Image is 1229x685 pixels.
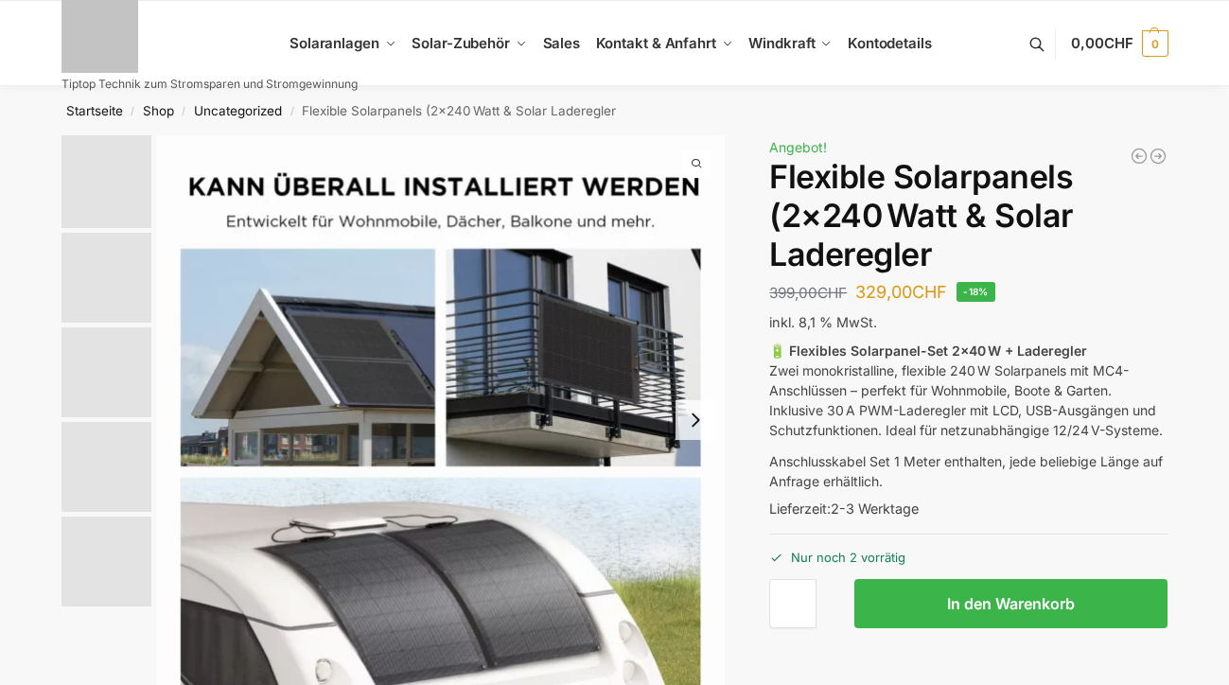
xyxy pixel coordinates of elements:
[61,233,151,323] img: Flexibles Solarmodul 120 watt
[588,1,741,86] a: Kontakt & Anfahrt
[748,34,815,52] span: Windkraft
[1071,15,1168,72] a: 0,00CHF 0
[769,342,1087,359] strong: 🔋 Flexibles Solarpanel-Set 2×40 W + Laderegler
[769,501,919,517] span: Lieferzeit:
[61,79,358,90] p: Tiptop Technik zum Stromsparen und Stromgewinnung
[596,34,716,52] span: Kontakt & Anfahrt
[194,103,282,118] a: Uncategorized
[123,104,143,119] span: /
[769,579,816,628] input: Produktmenge
[769,341,1168,440] p: Zwei monokristalline, flexible 240 W Solarpanels mit MC4-Anschlüssen – perfekt für Wohnmobile, Bo...
[1130,147,1149,166] a: 1350/600 mit 4,4 kWh Marstek Speicher
[676,400,715,440] button: Next slide
[912,282,947,302] span: CHF
[535,1,588,86] a: Sales
[61,422,151,512] img: s-l1600 (4)
[769,284,847,302] bdi: 399,00
[831,501,919,517] span: 2-3 Werktage
[61,517,151,606] img: Flexibel in allen Bereichen
[61,327,151,417] img: Flexibel unendlich viele Einsatzmöglichkeiten
[412,34,510,52] span: Solar-Zubehör
[143,103,174,118] a: Shop
[817,284,847,302] span: CHF
[848,34,932,52] span: Kontodetails
[769,534,1168,567] p: Nur noch 2 vorrätig
[282,104,302,119] span: /
[840,1,939,86] a: Kontodetails
[1149,147,1168,166] a: Flexibles Solarpanel 240 Watt
[855,282,947,302] bdi: 329,00
[854,579,1168,628] button: In den Warenkorb
[404,1,535,86] a: Solar-Zubehör
[769,139,827,155] span: Angebot!
[543,34,581,52] span: Sales
[174,104,194,119] span: /
[957,282,995,302] span: -18%
[1142,30,1168,57] span: 0
[66,103,123,118] a: Startseite
[769,158,1168,273] h1: Flexible Solarpanels (2×240 Watt & Solar Laderegler
[769,451,1168,491] p: Anschlusskabel Set 1 Meter enthalten, jede beliebige Länge auf Anfrage erhältlich.
[290,34,379,52] span: Solaranlagen
[27,86,1202,135] nav: Breadcrumb
[61,135,151,228] img: Flexible Solar Module
[769,314,877,330] span: inkl. 8,1 % MwSt.
[1104,34,1133,52] span: CHF
[1071,34,1132,52] span: 0,00
[741,1,840,86] a: Windkraft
